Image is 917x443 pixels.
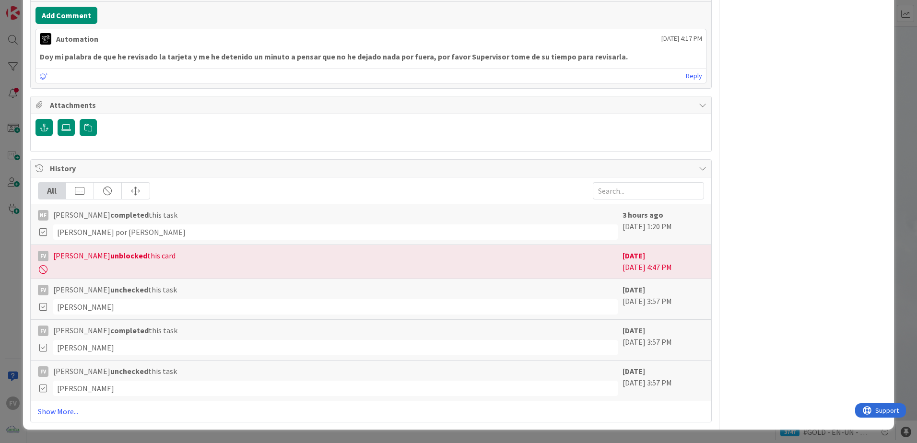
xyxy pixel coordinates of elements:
[623,284,704,315] div: [DATE] 3:57 PM
[38,251,48,261] div: FV
[38,326,48,336] div: FV
[110,326,149,335] b: completed
[110,251,147,260] b: unblocked
[53,284,177,295] span: [PERSON_NAME] this task
[110,210,149,220] b: completed
[53,325,177,336] span: [PERSON_NAME] this task
[38,406,704,417] a: Show More...
[623,366,645,376] b: [DATE]
[511,52,628,61] strong: tome de su tiempo para revisarla.
[623,325,704,355] div: [DATE] 3:57 PM
[53,381,618,396] div: [PERSON_NAME]
[53,299,618,315] div: [PERSON_NAME]
[623,250,704,274] div: [DATE] 4:47 PM
[623,209,704,240] div: [DATE] 1:20 PM
[110,285,148,294] b: unchecked
[623,251,645,260] b: [DATE]
[35,7,97,24] button: Add Comment
[686,70,702,82] a: Reply
[53,224,618,240] div: [PERSON_NAME] por [PERSON_NAME]
[53,365,177,377] span: [PERSON_NAME] this task
[623,326,645,335] b: [DATE]
[593,182,704,199] input: Search...
[56,33,98,45] div: Automation
[110,366,148,376] b: unchecked
[50,99,694,111] span: Attachments
[50,163,694,174] span: History
[53,250,176,261] span: [PERSON_NAME] this card
[20,1,44,13] span: Support
[53,340,618,355] div: [PERSON_NAME]
[38,285,48,295] div: FV
[38,183,66,199] div: All
[623,285,645,294] b: [DATE]
[38,210,48,221] div: NF
[623,210,663,220] b: 3 hours ago
[40,52,509,61] strong: Doy mi palabra de que he revisado la tarjeta y me he detenido un minuto a pensar que no he dejado...
[623,365,704,396] div: [DATE] 3:57 PM
[661,34,702,44] span: [DATE] 4:17 PM
[53,209,177,221] span: [PERSON_NAME] this task
[38,366,48,377] div: FV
